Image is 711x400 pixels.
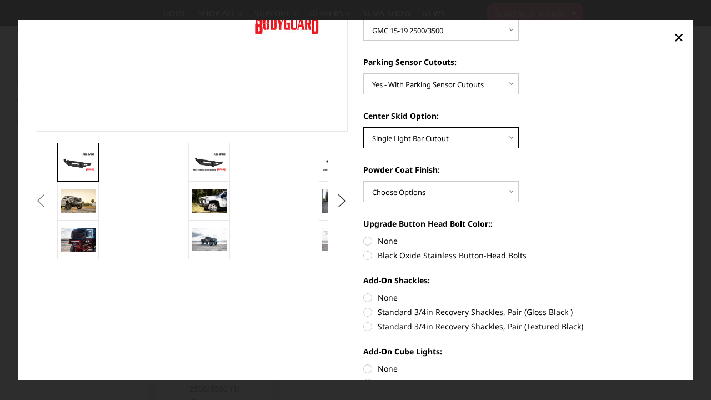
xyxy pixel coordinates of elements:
[363,306,676,318] label: Standard 3/4in Recovery Shackles, Pair (Gloss Black )
[363,321,676,332] label: Standard 3/4in Recovery Shackles, Pair (Textured Black)
[192,228,227,251] img: A2L Series - Base Front Bumper (Non Winch)
[674,25,684,49] span: ×
[670,28,688,46] a: Close
[33,193,49,209] button: Previous
[192,152,227,172] img: A2L Series - Base Front Bumper (Non Winch)
[363,164,676,176] label: Powder Coat Finish:
[192,189,227,212] img: 2020 Chevrolet HD - Compatible with block heater connection
[363,363,676,374] label: None
[363,218,676,229] label: Upgrade Button Head Bolt Color::
[363,292,676,303] label: None
[322,152,357,172] img: A2L Series - Base Front Bumper (Non Winch)
[322,189,357,212] img: 2020 RAM HD - Available in single light bar configuration only
[61,152,96,172] img: A2L Series - Base Front Bumper (Non Winch)
[61,189,96,213] img: 2019 GMC 1500
[363,274,676,286] label: Add-On Shackles:
[334,193,351,209] button: Next
[322,228,357,252] img: A2L Series - Base Front Bumper (Non Winch)
[363,56,676,68] label: Parking Sensor Cutouts:
[363,110,676,122] label: Center Skid Option:
[61,228,96,251] img: A2L Series - Base Front Bumper (Non Winch)
[363,249,676,261] label: Black Oxide Stainless Button-Head Bolts
[363,235,676,247] label: None
[363,346,676,357] label: Add-On Cube Lights:
[363,377,676,389] label: Rigid 20200 Radiance Pods - White Blacklight (pair)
